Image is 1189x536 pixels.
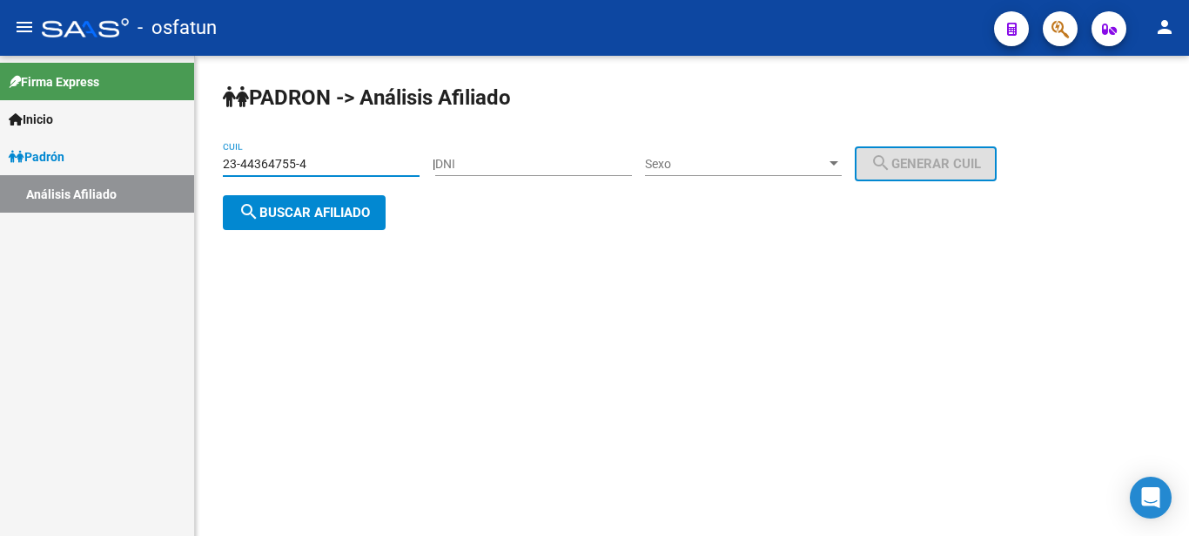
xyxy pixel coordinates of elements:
span: Firma Express [9,72,99,92]
span: Sexo [645,157,826,172]
mat-icon: search [870,153,891,173]
span: - osfatun [138,9,217,47]
span: Generar CUIL [870,156,981,172]
mat-icon: person [1154,17,1175,37]
button: Generar CUIL [855,146,997,181]
div: | [433,157,1010,171]
span: Buscar afiliado [238,205,370,221]
button: Buscar afiliado [223,195,386,230]
span: Inicio [9,110,53,129]
div: Open Intercom Messenger [1130,477,1172,519]
mat-icon: menu [14,17,35,37]
mat-icon: search [238,201,259,222]
strong: PADRON -> Análisis Afiliado [223,85,511,110]
span: Padrón [9,147,64,166]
